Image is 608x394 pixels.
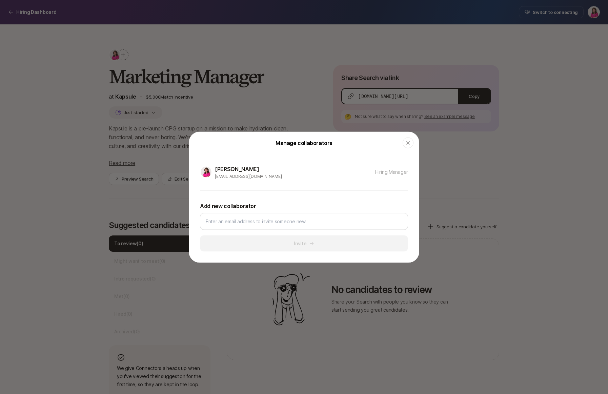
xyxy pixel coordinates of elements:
p: [PERSON_NAME] [215,164,363,173]
span: Add new collaborator [200,201,256,210]
p: [EMAIL_ADDRESS][DOMAIN_NAME] [215,173,363,179]
img: 9e09e871_5697_442b_ae6e_b16e3f6458f8.jpg [201,166,211,177]
input: Enter an email address to invite someone new [206,217,402,225]
p: Hiring Manager [375,168,408,176]
h2: Manage collaborators [276,140,332,145]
